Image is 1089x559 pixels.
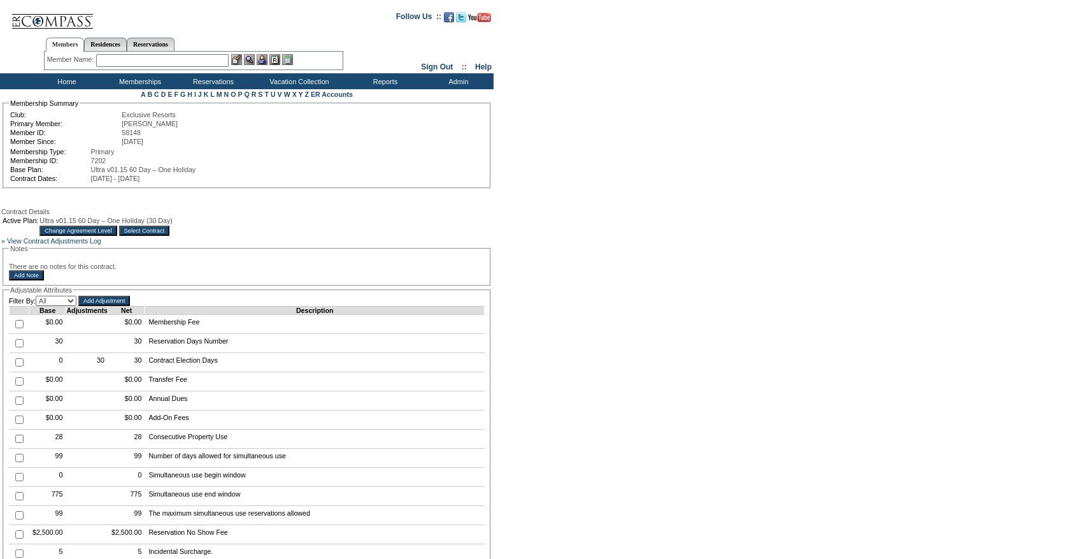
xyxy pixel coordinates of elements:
[91,166,196,173] span: Ultra v01.15 60 Day – One Holiday
[9,270,44,280] input: Add Note
[108,410,145,430] td: $0.00
[108,525,145,544] td: $2,500.00
[29,410,66,430] td: $0.00
[145,334,485,353] td: Reservation Days Number
[108,391,145,410] td: $0.00
[29,353,66,372] td: 0
[468,13,491,22] img: Subscribe to our YouTube Channel
[282,54,293,65] img: b_calculator.gif
[444,16,454,24] a: Become our fan on Facebook
[145,430,485,449] td: Consecutive Property Use
[258,91,262,98] a: S
[444,12,454,22] img: Become our fan on Facebook
[167,91,172,98] a: E
[29,449,66,468] td: 99
[147,91,152,98] a: B
[292,91,297,98] a: X
[264,91,269,98] a: T
[10,120,120,127] td: Primary Member:
[145,410,485,430] td: Add-On Fees
[102,73,175,89] td: Memberships
[9,296,76,306] td: Filter By:
[66,353,108,372] td: 30
[248,73,347,89] td: Vacation Collection
[210,91,214,98] a: L
[284,91,290,98] a: W
[161,91,166,98] a: D
[108,372,145,391] td: $0.00
[10,129,120,136] td: Member ID:
[9,263,117,270] span: There are no notes for this contract.
[174,91,178,98] a: F
[1,237,101,245] a: » View Contract Adjustments Log
[122,120,178,127] span: [PERSON_NAME]
[39,217,173,224] span: Ultra v01.15 60 Day – One Holiday (30 Day)
[108,487,145,506] td: 775
[78,296,130,306] input: Add Adjustment
[145,468,485,487] td: Simultaneous use begin window
[108,307,145,315] td: Net
[175,73,248,89] td: Reservations
[468,16,491,24] a: Subscribe to our YouTube Channel
[347,73,420,89] td: Reports
[108,334,145,353] td: 30
[108,430,145,449] td: 28
[84,38,127,51] a: Residences
[145,525,485,544] td: Reservation No Show Fee
[119,226,170,236] input: Select Contract
[180,91,185,98] a: G
[244,91,249,98] a: Q
[456,16,466,24] a: Follow us on Twitter
[299,91,303,98] a: Y
[46,38,85,52] a: Members
[108,315,145,334] td: $0.00
[145,506,485,525] td: The maximum simultaneous use reservations allowed
[29,334,66,353] td: 30
[462,62,467,71] span: ::
[217,91,222,98] a: M
[271,91,276,98] a: U
[10,111,120,119] td: Club:
[10,175,90,182] td: Contract Dates:
[9,286,73,294] legend: Adjustable Attributes
[145,449,485,468] td: Number of days allowed for simultaneous use
[3,217,38,224] td: Active Plan:
[9,245,29,252] legend: Notes
[269,54,280,65] img: Reservations
[91,157,106,164] span: 7202
[108,468,145,487] td: 0
[244,54,255,65] img: View
[304,91,309,98] a: Z
[238,91,243,98] a: P
[29,73,102,89] td: Home
[29,315,66,334] td: $0.00
[29,506,66,525] td: 99
[257,54,267,65] img: Impersonate
[122,138,143,145] span: [DATE]
[145,372,485,391] td: Transfer Fee
[108,506,145,525] td: 99
[91,175,140,182] span: [DATE] - [DATE]
[311,91,353,98] a: ER Accounts
[39,226,117,236] input: Change Agreement Level
[29,487,66,506] td: 775
[278,91,282,98] a: V
[145,391,485,410] td: Annual Dues
[66,307,108,315] td: Adjustments
[145,315,485,334] td: Membership Fee
[127,38,174,51] a: Reservations
[108,449,145,468] td: 99
[10,157,90,164] td: Membership ID:
[29,430,66,449] td: 28
[29,307,66,315] td: Base
[29,525,66,544] td: $2,500.00
[91,148,115,156] span: Primary
[145,353,485,372] td: Contract Election Days
[108,353,145,372] td: 30
[198,91,202,98] a: J
[456,12,466,22] img: Follow us on Twitter
[122,129,141,136] span: 58148
[187,91,192,98] a: H
[475,62,492,71] a: Help
[231,54,242,65] img: b_edit.gif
